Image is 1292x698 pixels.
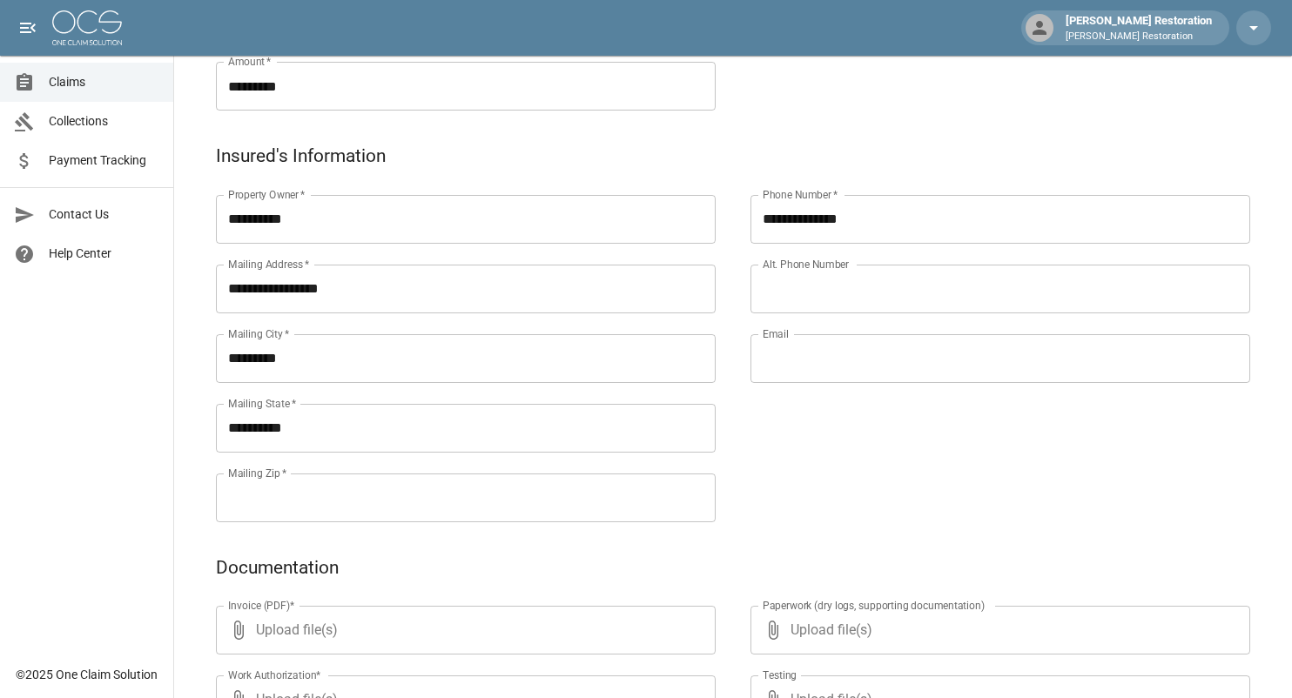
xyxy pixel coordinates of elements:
label: Email [763,326,789,341]
label: Invoice (PDF)* [228,598,295,613]
div: © 2025 One Claim Solution [16,666,158,683]
span: Help Center [49,245,159,263]
span: Upload file(s) [256,606,669,654]
p: [PERSON_NAME] Restoration [1066,30,1212,44]
label: Mailing Address [228,257,309,272]
label: Paperwork (dry logs, supporting documentation) [763,598,985,613]
span: Payment Tracking [49,151,159,170]
span: Contact Us [49,205,159,224]
label: Mailing City [228,326,290,341]
span: Upload file(s) [791,606,1203,654]
label: Work Authorization* [228,668,321,682]
div: [PERSON_NAME] Restoration [1059,12,1219,44]
label: Phone Number [763,187,838,202]
label: Testing [763,668,797,682]
label: Property Owner [228,187,306,202]
label: Mailing Zip [228,466,287,480]
label: Mailing State [228,396,296,411]
img: ocs-logo-white-transparent.png [52,10,122,45]
label: Alt. Phone Number [763,257,849,272]
button: open drawer [10,10,45,45]
span: Claims [49,73,159,91]
span: Collections [49,112,159,131]
label: Amount [228,54,272,69]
